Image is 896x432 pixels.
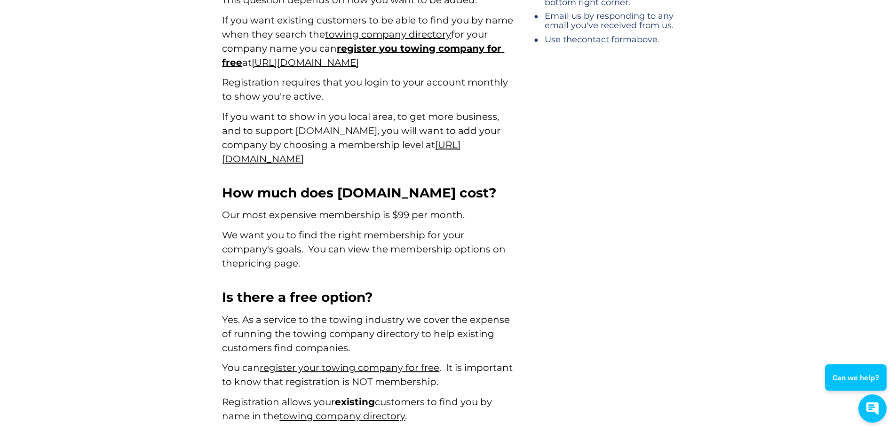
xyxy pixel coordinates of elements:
a: register your towing company for free [260,362,439,373]
span: Our most expensive membership is $99 per month. [222,209,465,220]
a: towing company directory [279,410,405,422]
a: [URL][DOMAIN_NAME] [222,139,460,165]
span: Yes. As a service to the towing industry we cover the expense of running the towing company direc... [222,314,512,353]
a: register you towing company for free [222,43,504,68]
strong: existing [335,396,375,408]
a: pricing page [238,258,298,269]
span: If you want to show in you local area, to get more business, and to support [DOMAIN_NAME], you wi... [222,111,503,179]
span: Is there a free option? [222,289,373,305]
iframe: Conversations [819,338,896,432]
span: We want you to find the right membership for your company's goals. You can view the membership op... [222,229,508,283]
span: You can . It is important to know that registration is NOT membership. [222,362,515,387]
li: Use the above. [535,35,674,44]
a: contact form [577,34,632,45]
a: [URL][DOMAIN_NAME] [252,57,359,68]
li: Email us by responding to any email you've received from us. [535,11,674,31]
span: How much does [DOMAIN_NAME] cost? [222,185,496,201]
a: towing company directory [325,29,451,40]
span: Registration allows your customers to find you by name in the . [222,396,494,422]
span: Registration requires that you login to your account monthly to show you're active. [222,77,510,102]
span: If you want existing customers to be able to find you by name when they search the for your compa... [222,15,515,68]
